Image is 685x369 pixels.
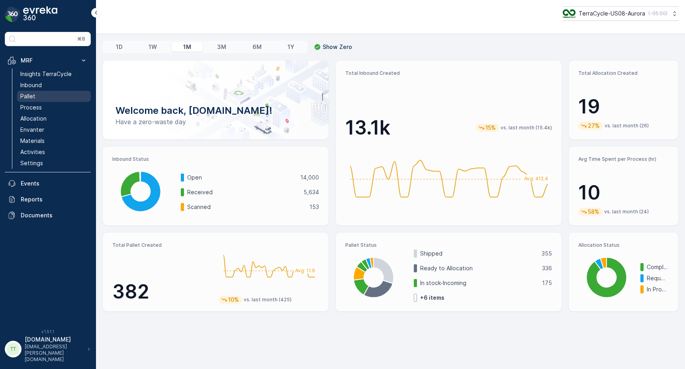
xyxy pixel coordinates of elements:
[112,156,319,162] p: Inbound Status
[25,344,84,363] p: [EMAIL_ADDRESS][PERSON_NAME][DOMAIN_NAME]
[309,203,319,211] p: 153
[5,6,21,22] img: logo
[23,6,57,22] img: logo_dark-DEwI_e13.png
[323,43,352,51] p: Show Zero
[20,159,43,167] p: Settings
[7,343,20,355] div: TT
[17,158,91,169] a: Settings
[77,36,85,42] p: ⌘B
[5,336,91,363] button: TT[DOMAIN_NAME][EMAIL_ADDRESS][PERSON_NAME][DOMAIN_NAME]
[345,242,552,248] p: Pallet Status
[17,124,91,135] a: Envanter
[21,211,88,219] p: Documents
[116,43,123,51] p: 1D
[648,10,667,17] p: ( -05:00 )
[20,92,35,100] p: Pallet
[647,285,669,293] p: In Progress
[5,53,91,68] button: MRF
[25,336,84,344] p: [DOMAIN_NAME]
[20,70,72,78] p: Insights TerraCycle
[542,264,552,272] p: 336
[244,297,292,303] p: vs. last month (425)
[420,279,537,287] p: In stock-Incoming
[17,80,91,91] a: Inbound
[112,242,212,248] p: Total Pallet Created
[542,250,552,258] p: 355
[20,137,45,145] p: Materials
[5,176,91,191] a: Events
[563,6,679,21] button: TerraCycle-US08-Aurora(-05:00)
[20,148,45,156] p: Activities
[578,95,669,119] p: 19
[17,113,91,124] a: Allocation
[420,294,444,302] p: + 6 items
[303,188,319,196] p: 5,634
[288,43,294,51] p: 1Y
[501,125,552,131] p: vs. last month (15.4k)
[485,124,497,132] p: 15%
[149,43,157,51] p: 1W
[17,68,91,80] a: Insights TerraCycle
[20,103,42,111] p: Process
[17,102,91,113] a: Process
[542,279,552,287] p: 175
[5,329,91,334] span: v 1.51.1
[217,43,226,51] p: 3M
[587,122,601,130] p: 27%
[227,296,240,304] p: 10%
[21,180,88,187] p: Events
[115,117,316,127] p: Have a zero-waste day
[187,174,295,182] p: Open
[115,104,316,117] p: Welcome back, [DOMAIN_NAME]!
[5,191,91,207] a: Reports
[187,203,304,211] p: Scanned
[5,207,91,223] a: Documents
[578,181,669,205] p: 10
[587,208,600,216] p: 58%
[647,263,669,271] p: Completed
[578,70,669,76] p: Total Allocation Created
[345,70,552,76] p: Total Inbound Created
[604,209,649,215] p: vs. last month (24)
[579,10,645,18] p: TerraCycle-US08-Aurora
[605,123,649,129] p: vs. last month (26)
[17,135,91,146] a: Materials
[17,146,91,158] a: Activities
[20,81,42,89] p: Inbound
[20,115,47,123] p: Allocation
[252,43,262,51] p: 6M
[21,57,75,64] p: MRF
[187,188,298,196] p: Received
[20,126,44,134] p: Envanter
[17,91,91,102] a: Pallet
[345,116,390,140] p: 13.1k
[112,280,212,304] p: 382
[300,174,319,182] p: 14,000
[578,242,669,248] p: Allocation Status
[420,250,536,258] p: Shipped
[21,195,88,203] p: Reports
[647,274,669,282] p: Requested
[563,9,575,18] img: image_ci7OI47.png
[578,156,669,162] p: Avg Time Spent per Process (hr)
[420,264,537,272] p: Ready to Allocation
[183,43,191,51] p: 1M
